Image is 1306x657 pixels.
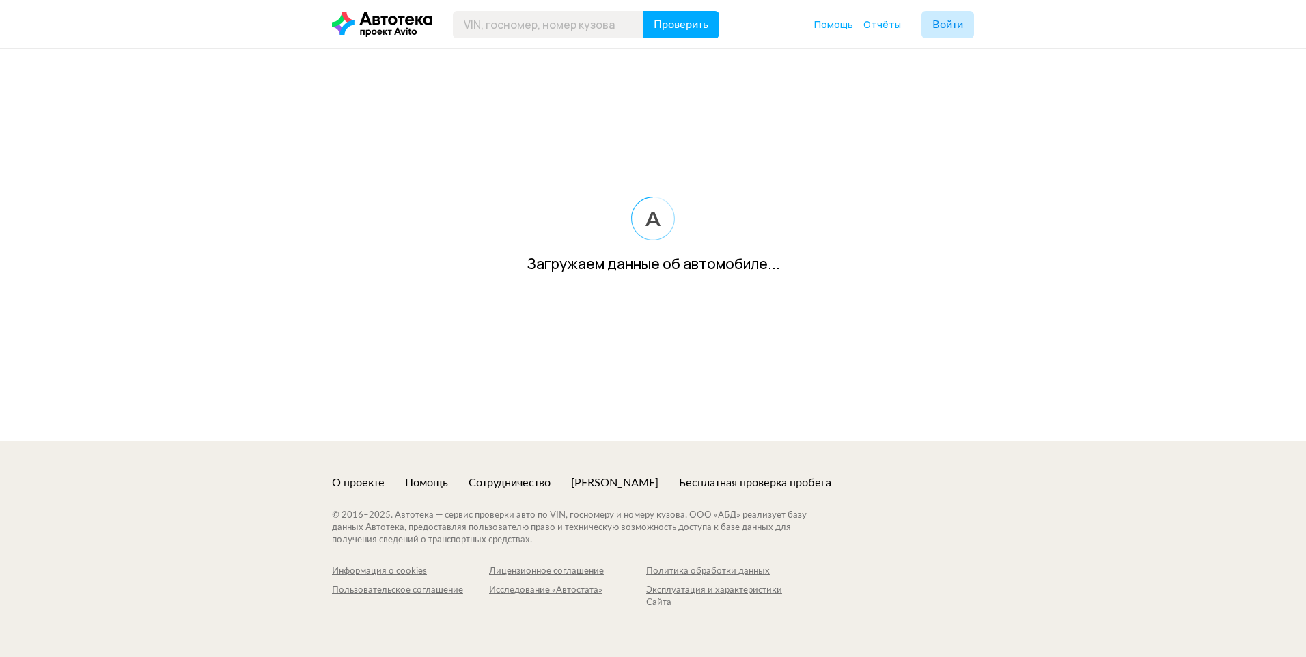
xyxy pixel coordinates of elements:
[646,565,803,578] a: Политика обработки данных
[679,475,831,490] a: Бесплатная проверка пробега
[489,585,646,609] a: Исследование «Автостата»
[405,475,448,490] a: Помощь
[332,509,834,546] div: © 2016– 2025 . Автотека — сервис проверки авто по VIN, госномеру и номеру кузова. ООО «АБД» реали...
[489,585,646,597] div: Исследование «Автостата»
[646,585,803,609] a: Эксплуатация и характеристики Сайта
[814,18,853,31] a: Помощь
[332,585,489,609] a: Пользовательское соглашение
[469,475,551,490] a: Сотрудничество
[489,565,646,578] a: Лицензионное соглашение
[921,11,974,38] button: Войти
[332,585,489,597] div: Пользовательское соглашение
[863,18,901,31] a: Отчёты
[571,475,658,490] a: [PERSON_NAME]
[654,19,708,30] span: Проверить
[332,565,489,578] a: Информация о cookies
[643,11,719,38] button: Проверить
[932,19,963,30] span: Войти
[453,11,643,38] input: VIN, госномер, номер кузова
[332,475,385,490] a: О проекте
